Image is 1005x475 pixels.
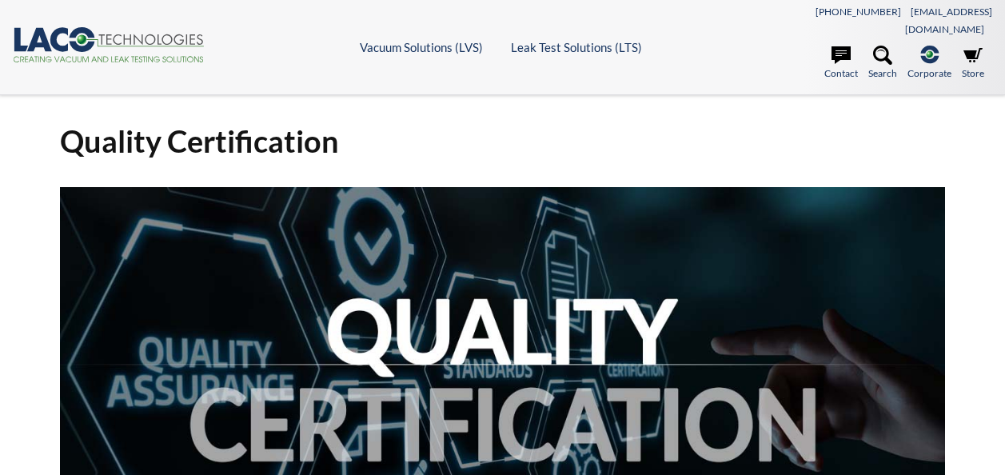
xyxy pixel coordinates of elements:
a: Leak Test Solutions (LTS) [511,40,642,54]
a: [PHONE_NUMBER] [816,6,901,18]
a: Search [868,46,897,81]
span: Corporate [907,66,951,81]
a: Store [962,46,984,81]
a: Vacuum Solutions (LVS) [360,40,483,54]
a: [EMAIL_ADDRESS][DOMAIN_NAME] [905,6,992,35]
h1: Quality Certification [60,122,945,161]
a: Contact [824,46,858,81]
